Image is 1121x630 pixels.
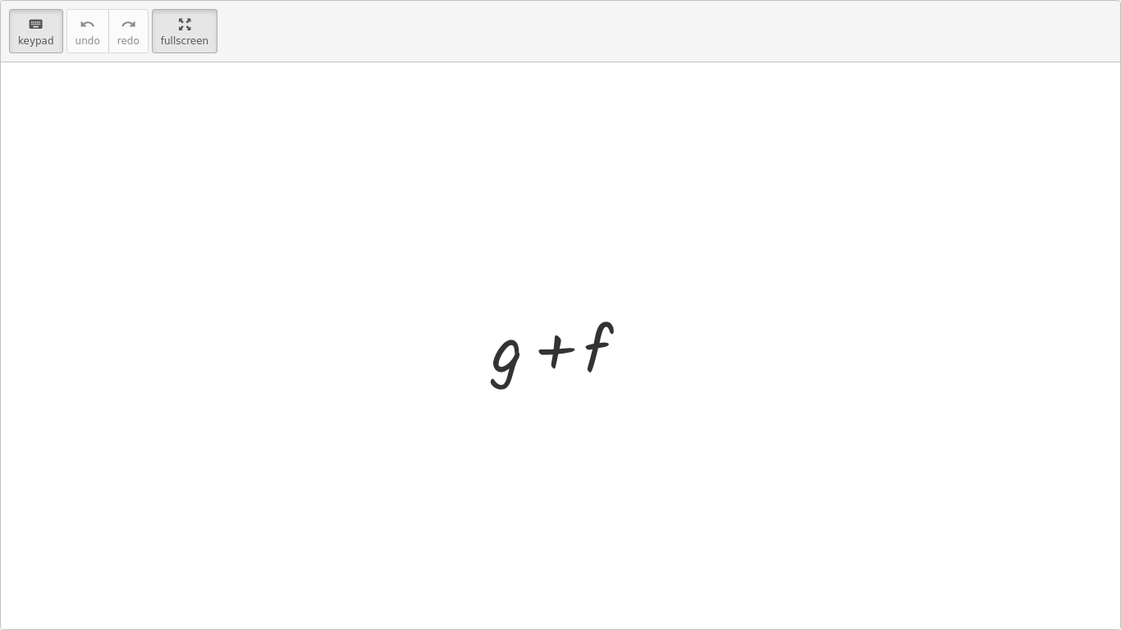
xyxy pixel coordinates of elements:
i: undo [80,15,95,34]
span: redo [117,35,140,47]
span: keypad [18,35,54,47]
button: fullscreen [152,9,217,53]
i: redo [121,15,136,34]
button: redoredo [108,9,149,53]
button: undoundo [66,9,109,53]
span: undo [75,35,100,47]
span: fullscreen [161,35,208,47]
button: keyboardkeypad [9,9,63,53]
i: keyboard [28,15,43,34]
